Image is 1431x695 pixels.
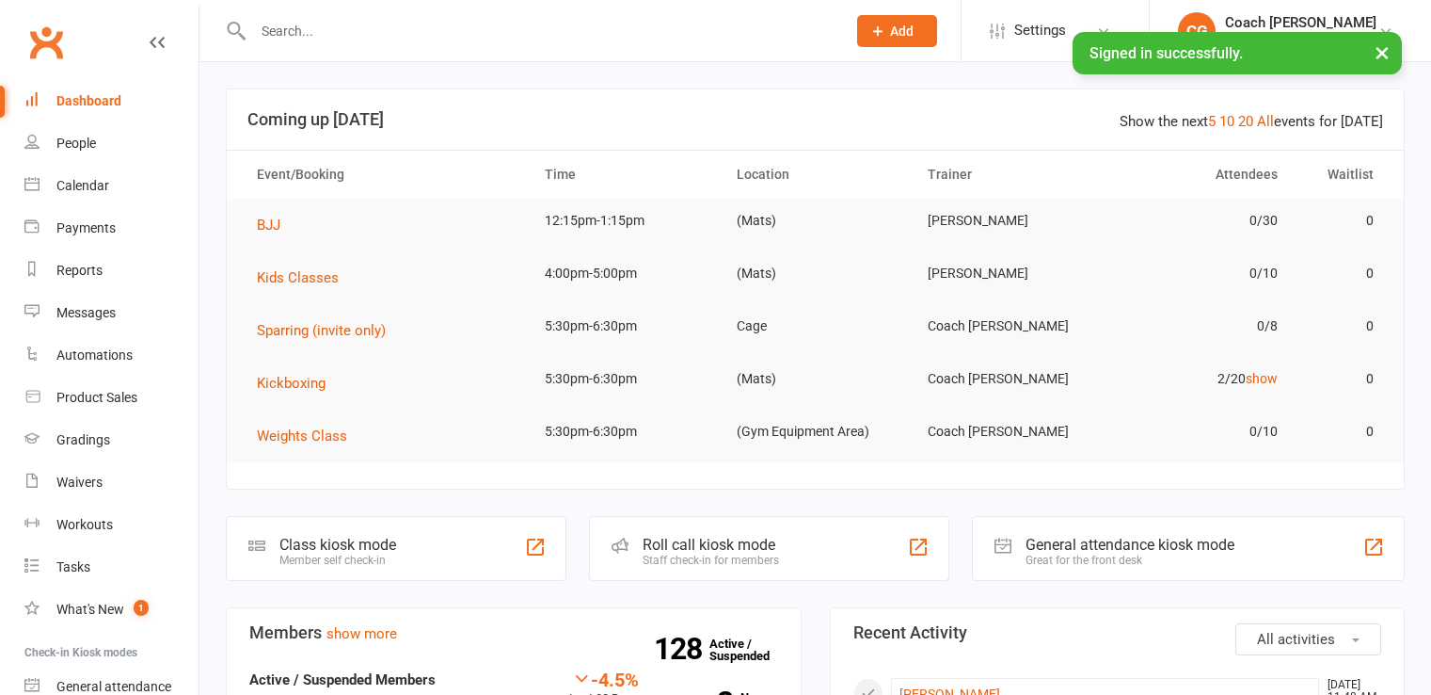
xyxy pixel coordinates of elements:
[24,419,199,461] a: Gradings
[24,546,199,589] a: Tasks
[257,269,339,286] span: Kids Classes
[1103,410,1295,454] td: 0/10
[1208,113,1216,130] a: 5
[24,377,199,419] a: Product Sales
[56,93,121,108] div: Dashboard
[720,357,912,401] td: (Mats)
[643,536,779,554] div: Roll call kiosk mode
[1365,32,1399,73] button: ×
[1219,113,1234,130] a: 10
[56,475,103,490] div: Waivers
[720,304,912,348] td: Cage
[1014,9,1066,52] span: Settings
[1295,251,1391,296] td: 0
[249,671,436,688] strong: Active / Suspended Members
[720,251,912,296] td: (Mats)
[56,679,171,694] div: General attendance
[911,251,1103,296] td: [PERSON_NAME]
[1257,113,1274,130] a: All
[247,18,833,44] input: Search...
[249,623,778,642] h3: Members
[1103,304,1295,348] td: 0/8
[24,165,199,207] a: Calendar
[24,292,199,334] a: Messages
[890,24,914,39] span: Add
[56,602,124,617] div: What's New
[911,151,1103,199] th: Trainer
[1225,14,1377,31] div: Coach [PERSON_NAME]
[1295,357,1391,401] td: 0
[24,80,199,122] a: Dashboard
[720,410,912,454] td: (Gym Equipment Area)
[279,536,396,554] div: Class kiosk mode
[134,600,149,616] span: 1
[1257,631,1335,648] span: All activities
[257,214,294,236] button: BJJ
[528,151,720,199] th: Time
[1295,410,1391,454] td: 0
[257,428,347,444] span: Weights Class
[56,305,116,320] div: Messages
[528,199,720,243] td: 12:15pm-1:15pm
[654,635,709,663] strong: 128
[853,623,1382,642] h3: Recent Activity
[257,372,339,395] button: Kickboxing
[911,410,1103,454] td: Coach [PERSON_NAME]
[257,319,399,342] button: Sparring (invite only)
[1103,357,1295,401] td: 2/20
[279,554,396,567] div: Member self check-in
[911,199,1103,243] td: [PERSON_NAME]
[720,199,912,243] td: (Mats)
[257,322,386,339] span: Sparring (invite only)
[24,250,199,292] a: Reports
[56,432,110,447] div: Gradings
[528,251,720,296] td: 4:00pm-5:00pm
[240,151,528,199] th: Event/Booking
[24,334,199,377] a: Automations
[1089,44,1243,62] span: Signed in successfully.
[528,410,720,454] td: 5:30pm-6:30pm
[257,217,280,234] span: BJJ
[56,178,109,193] div: Calendar
[911,357,1103,401] td: Coach [PERSON_NAME]
[720,151,912,199] th: Location
[709,623,792,676] a: 128Active / Suspended
[1026,536,1234,554] div: General attendance kiosk mode
[1295,304,1391,348] td: 0
[23,19,70,66] a: Clubworx
[1246,371,1278,386] a: show
[911,304,1103,348] td: Coach [PERSON_NAME]
[1238,113,1253,130] a: 20
[56,347,133,363] div: Automations
[326,625,397,642] a: show more
[24,207,199,250] a: Payments
[1103,251,1295,296] td: 0/10
[857,15,937,47] button: Add
[528,304,720,348] td: 5:30pm-6:30pm
[24,122,199,165] a: People
[24,589,199,631] a: What's New1
[1103,199,1295,243] td: 0/30
[1235,623,1381,655] button: All activities
[56,390,137,405] div: Product Sales
[56,136,96,151] div: People
[1295,151,1391,199] th: Waitlist
[247,110,1383,129] h3: Coming up [DATE]
[1026,554,1234,567] div: Great for the front desk
[56,263,103,278] div: Reports
[643,554,779,567] div: Staff check-in for members
[528,357,720,401] td: 5:30pm-6:30pm
[56,559,90,574] div: Tasks
[24,461,199,504] a: Waivers
[1120,110,1383,133] div: Show the next events for [DATE]
[56,220,116,235] div: Payments
[56,517,113,532] div: Workouts
[257,425,360,447] button: Weights Class
[24,504,199,546] a: Workouts
[257,375,326,392] span: Kickboxing
[257,267,352,289] button: Kids Classes
[1178,12,1216,50] div: CG
[569,669,639,689] div: -4.5%
[1225,31,1377,48] div: Fightcross MMA & Fitness
[1295,199,1391,243] td: 0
